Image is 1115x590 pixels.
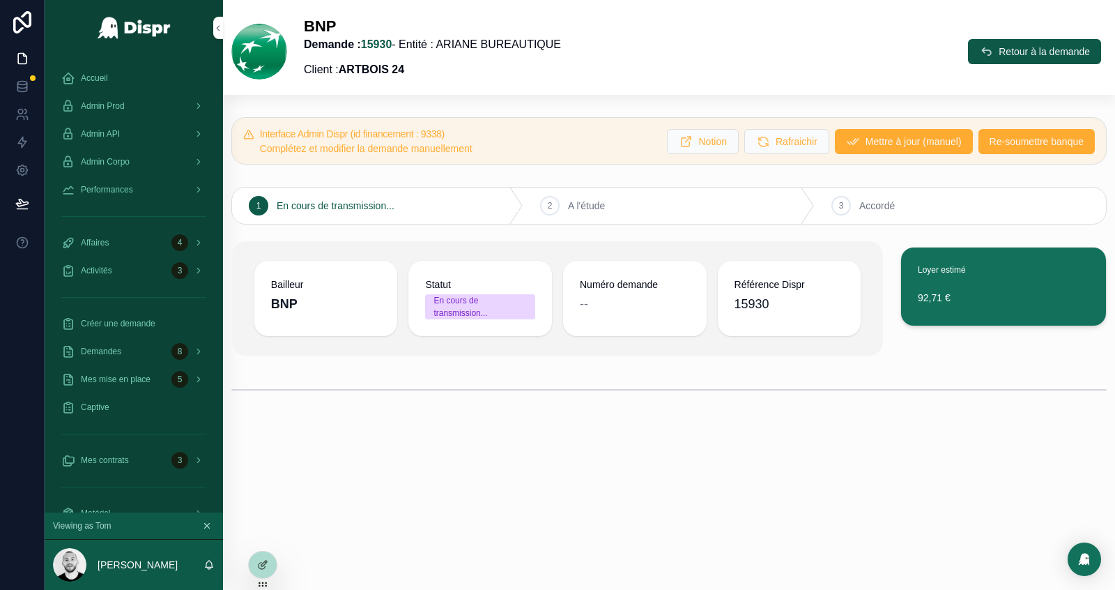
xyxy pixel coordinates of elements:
[53,258,215,283] a: Activités3
[171,371,188,388] div: 5
[171,262,188,279] div: 3
[81,128,120,139] span: Admin API
[53,339,215,364] a: Demandes8
[304,36,561,53] p: - Entité : ARIANE BUREAUTIQUE
[53,311,215,336] a: Créer une demande
[744,129,829,154] button: Rafraichir
[53,448,215,473] a: Mes contrats3
[53,149,215,174] a: Admin Corpo
[304,38,392,50] strong: Demande :
[53,93,215,119] a: Admin Prod
[277,199,394,213] span: En cours de transmission...
[425,278,535,292] span: Statut
[968,39,1101,64] button: Retour à la demande
[53,121,215,146] a: Admin API
[81,374,151,385] span: Mes mise en place
[260,142,656,156] div: Complétez et modifier la demande manuellement
[918,291,1089,305] span: 92,71 €
[835,129,973,154] button: Mettre à jour (manuel)
[339,63,404,75] strong: ARTBOIS 24
[580,278,690,292] span: Numéro demande
[735,294,769,314] span: 15930
[260,129,656,139] h5: Interface Admin Dispr (id financement : 9338)
[776,135,817,149] span: Rafraichir
[698,135,726,149] span: Notion
[53,367,215,392] a: Mes mise en place5
[53,177,215,202] a: Performances
[999,45,1090,59] span: Retour à la demande
[53,395,215,420] a: Captive
[97,17,171,39] img: App logo
[81,184,133,195] span: Performances
[839,200,844,211] span: 3
[81,402,109,413] span: Captive
[171,234,188,251] div: 4
[81,346,121,357] span: Demandes
[580,294,588,314] span: --
[256,200,261,211] span: 1
[548,200,553,211] span: 2
[53,66,215,91] a: Accueil
[53,230,215,255] a: Affaires4
[866,135,962,149] span: Mettre à jour (manuel)
[433,294,527,319] div: En cours de transmission...
[271,297,298,311] strong: BNP
[260,143,472,154] span: Complétez et modifier la demande manuellement
[304,17,561,36] h1: BNP
[81,237,109,248] span: Affaires
[361,38,392,50] a: 15930
[98,558,178,572] p: [PERSON_NAME]
[45,56,223,513] div: scrollable content
[271,278,381,292] span: Bailleur
[81,73,108,84] span: Accueil
[171,452,188,469] div: 3
[171,343,188,360] div: 8
[304,61,561,78] p: Client :
[81,455,129,466] span: Mes contrats
[735,278,845,292] span: Référence Dispr
[81,508,111,519] span: Matériel
[990,135,1084,149] span: Re-soumettre banque
[978,129,1095,154] button: Re-soumettre banque
[859,199,895,213] span: Accordé
[53,501,215,526] a: Matériel
[81,265,112,276] span: Activités
[918,265,966,275] span: Loyer estimé
[81,318,155,329] span: Créer une demande
[568,199,605,213] span: A l'étude
[81,100,125,112] span: Admin Prod
[81,156,130,167] span: Admin Corpo
[667,129,738,154] button: Notion
[53,520,111,531] span: Viewing as Tom
[1068,543,1101,576] div: Open Intercom Messenger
